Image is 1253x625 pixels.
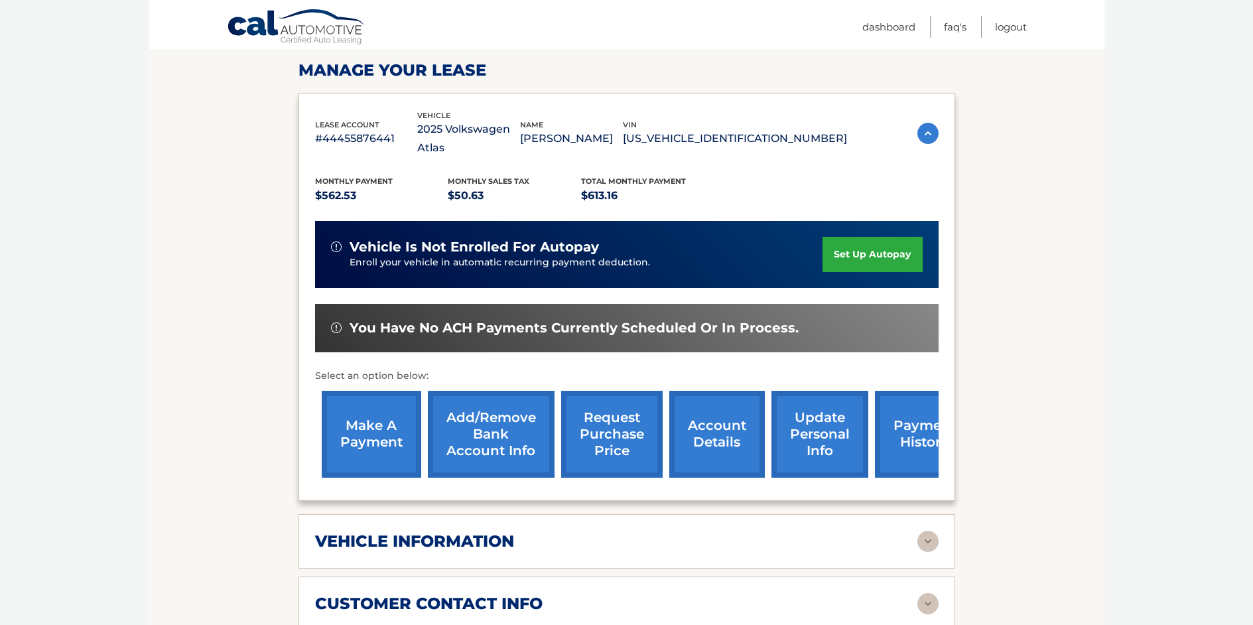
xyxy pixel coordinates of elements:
a: make a payment [322,391,421,478]
h2: Manage Your Lease [298,60,955,80]
a: FAQ's [944,16,966,38]
span: Monthly Payment [315,176,393,186]
img: alert-white.svg [331,242,342,252]
p: [US_VEHICLE_IDENTIFICATION_NUMBER] [623,129,847,148]
h2: vehicle information [315,531,514,551]
a: Cal Automotive [227,9,366,47]
img: accordion-rest.svg [917,531,939,552]
img: alert-white.svg [331,322,342,333]
p: Enroll your vehicle in automatic recurring payment deduction. [350,255,823,270]
span: name [520,120,543,129]
a: Logout [995,16,1027,38]
a: payment history [875,391,974,478]
p: [PERSON_NAME] [520,129,623,148]
a: account details [669,391,765,478]
a: request purchase price [561,391,663,478]
h2: customer contact info [315,594,543,614]
p: $613.16 [581,186,714,205]
a: update personal info [771,391,868,478]
p: $50.63 [448,186,581,205]
span: Total Monthly Payment [581,176,686,186]
p: $562.53 [315,186,448,205]
span: vin [623,120,637,129]
a: Add/Remove bank account info [428,391,555,478]
a: set up autopay [823,237,922,272]
span: You have no ACH payments currently scheduled or in process. [350,320,799,336]
p: #44455876441 [315,129,418,148]
span: vehicle is not enrolled for autopay [350,239,599,255]
img: accordion-active.svg [917,123,939,144]
a: Dashboard [862,16,915,38]
span: lease account [315,120,379,129]
p: 2025 Volkswagen Atlas [417,120,520,157]
span: vehicle [417,111,450,120]
img: accordion-rest.svg [917,593,939,614]
span: Monthly sales Tax [448,176,529,186]
p: Select an option below: [315,368,939,384]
